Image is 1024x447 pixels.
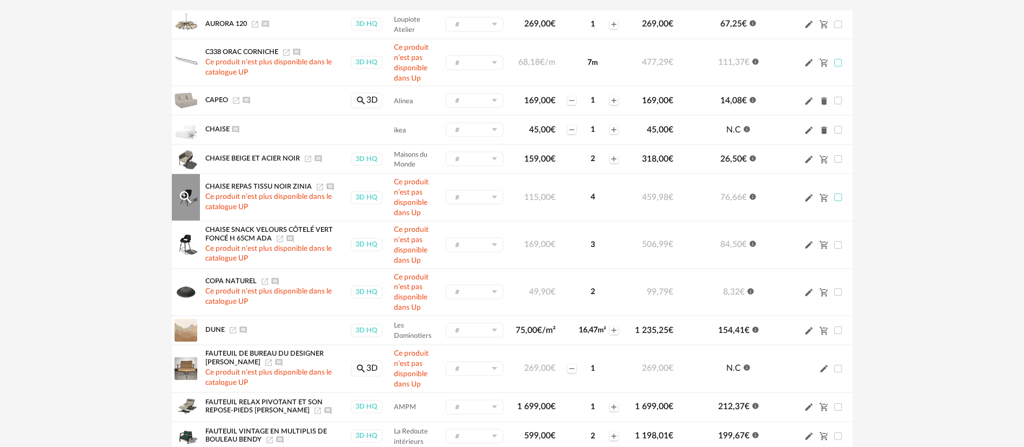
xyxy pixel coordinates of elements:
span: Pencil icon [804,125,814,135]
span: Ce produit n’est pas disponible dans Up [394,226,429,264]
span: Cart Minus icon [819,155,829,163]
div: 1 [577,96,608,105]
span: Chaise repas tissu noir Zinia [205,184,312,190]
div: 3D HQ [351,429,383,443]
span: Launch icon [304,156,312,162]
span: € [551,155,555,163]
div: Sélectionner un groupe [445,284,504,299]
span: Information icon [749,239,757,248]
span: Pencil icon [804,431,814,441]
span: € [668,326,673,335]
span: Information icon [752,325,759,333]
span: Magnify icon [356,96,366,104]
div: 3D HQ [351,238,383,251]
span: Launch icon [229,326,237,333]
img: Product pack shot [175,13,197,36]
span: Plus icon [610,432,618,441]
span: Launch icon [276,235,284,242]
span: Fauteuil Relax Pivotant Et Son Repose-pieds [PERSON_NAME] [205,399,323,414]
span: 76,66 [720,193,747,202]
span: € [551,193,555,202]
span: Minus icon [567,96,576,105]
span: Cart Minus icon [819,288,829,296]
span: € [742,96,747,105]
span: Delete icon [819,125,829,135]
span: € [551,96,555,105]
span: 269,00 [642,364,673,372]
div: Sélectionner un groupe [445,237,504,252]
span: Pencil icon [804,154,814,164]
img: Product pack shot [175,281,197,303]
span: € [745,431,749,440]
div: 2 [577,287,608,297]
a: Launch icon [265,437,274,443]
span: Pencil icon [804,57,814,68]
img: Product pack shot [175,89,197,112]
span: 1 235,25 [635,326,673,335]
span: 14,08 [720,96,747,105]
span: Launch icon [264,359,273,365]
span: € [668,193,673,202]
a: 3D HQ [350,152,383,166]
span: € [668,125,673,134]
span: 599,00 [524,431,555,440]
span: Loupiote Atelier [394,16,420,33]
span: Ajouter un commentaire [292,49,301,55]
span: Cart Minus icon [819,193,829,202]
div: Sélectionner un groupe [445,429,504,444]
span: m² [598,326,606,334]
span: Ajouter un commentaire [276,437,284,443]
span: Plus icon [610,155,618,163]
span: € [745,402,749,411]
span: Delete icon [819,96,829,106]
span: Magnify Plus Outline icon [178,189,194,205]
span: €/m [540,58,555,66]
span: Ce produit n’est pas disponible dans Up [394,350,429,388]
div: 3D HQ [351,324,383,337]
span: € [551,364,555,372]
span: CAPEO [205,97,228,104]
span: Plus icon [610,326,618,335]
span: Plus icon [610,20,618,29]
div: 3D HQ [351,152,383,166]
span: 459,98 [642,193,673,202]
span: Ajouter un commentaire [271,278,279,285]
span: 269,00 [524,19,555,28]
span: Pencil icon [804,287,814,297]
span: 68,18 [518,58,555,66]
a: Launch icon [251,21,259,27]
div: Sélectionner un groupe [445,361,504,376]
span: 318,00 [642,155,673,163]
span: Launch icon [313,408,322,414]
span: 8,32 [723,288,745,296]
span: 67,25 [720,19,747,28]
span: Ce produit n’est plus disponible dans le catalogue UP [205,369,332,386]
span: Cart Minus icon [819,326,829,335]
span: Cart Minus icon [819,402,829,411]
span: Launch icon [282,49,291,55]
a: Magnify icon3D [351,361,383,377]
span: Information icon [743,363,751,371]
div: 1 [577,19,608,29]
span: Ce produit n’est pas disponible dans Up [394,178,429,217]
span: 269,00 [642,19,673,28]
span: Ce produit n’est pas disponible dans Up [394,273,429,312]
span: AMPM [394,404,416,410]
span: Information icon [752,430,759,439]
span: € [551,125,555,134]
span: Ce produit n’est plus disponible dans le catalogue UP [205,193,332,211]
div: Sélectionner un groupe [445,122,504,137]
div: Sélectionner un groupe [445,323,504,338]
a: Launch icon [316,184,324,190]
div: 4 [577,192,608,202]
span: € [668,19,673,28]
span: € [551,240,555,249]
span: Ajouter un commentaire [239,326,247,333]
a: Magnify icon3D [351,92,383,109]
span: Ajouter un commentaire [324,408,332,414]
div: Sélectionner un groupe [445,93,504,108]
span: Information icon [752,57,759,65]
a: 3D HQ [350,400,383,413]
